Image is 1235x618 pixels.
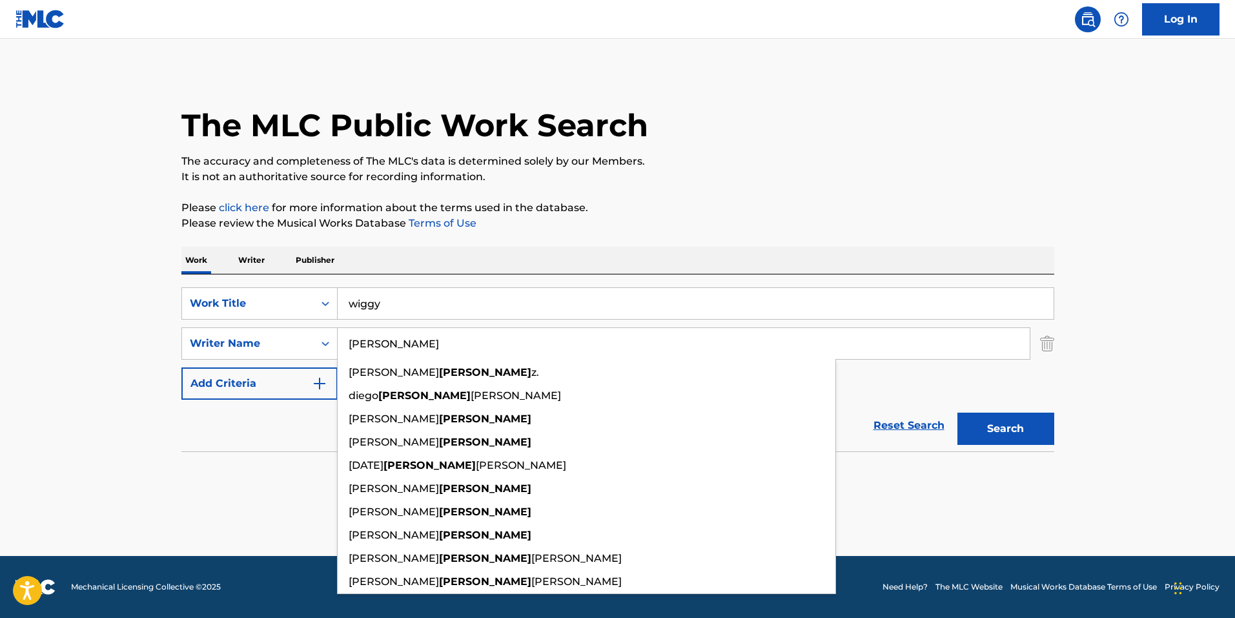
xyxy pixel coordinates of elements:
span: [PERSON_NAME] [476,459,566,471]
div: Drag [1174,569,1182,608]
img: MLC Logo [15,10,65,28]
span: [PERSON_NAME] [349,366,439,378]
form: Search Form [181,287,1054,451]
span: [PERSON_NAME] [471,389,561,402]
strong: [PERSON_NAME] [378,389,471,402]
h1: The MLC Public Work Search [181,106,648,145]
a: The MLC Website [935,581,1003,593]
span: [PERSON_NAME] [349,552,439,564]
img: Delete Criterion [1040,327,1054,360]
p: The accuracy and completeness of The MLC's data is determined solely by our Members. [181,154,1054,169]
span: [PERSON_NAME] [349,529,439,541]
span: [DATE] [349,459,383,471]
p: Publisher [292,247,338,274]
span: [PERSON_NAME] [349,436,439,448]
span: z. [531,366,539,378]
p: Writer [234,247,269,274]
a: Musical Works Database Terms of Use [1010,581,1157,593]
div: Work Title [190,296,306,311]
img: logo [15,579,56,595]
strong: [PERSON_NAME] [439,413,531,425]
a: Log In [1142,3,1220,36]
a: Reset Search [867,411,951,440]
strong: [PERSON_NAME] [439,482,531,495]
a: Public Search [1075,6,1101,32]
strong: [PERSON_NAME] [439,552,531,564]
span: [PERSON_NAME] [349,575,439,588]
span: diego [349,389,378,402]
span: [PERSON_NAME] [349,413,439,425]
span: Mechanical Licensing Collective © 2025 [71,581,221,593]
p: Please for more information about the terms used in the database. [181,200,1054,216]
div: Writer Name [190,336,306,351]
strong: [PERSON_NAME] [439,366,531,378]
strong: [PERSON_NAME] [439,506,531,518]
button: Add Criteria [181,367,338,400]
p: Work [181,247,211,274]
strong: [PERSON_NAME] [439,436,531,448]
button: Search [957,413,1054,445]
a: click here [219,201,269,214]
span: [PERSON_NAME] [531,575,622,588]
img: search [1080,12,1096,27]
div: Help [1108,6,1134,32]
iframe: Chat Widget [1170,556,1235,618]
strong: [PERSON_NAME] [383,459,476,471]
a: Need Help? [883,581,928,593]
p: It is not an authoritative source for recording information. [181,169,1054,185]
strong: [PERSON_NAME] [439,529,531,541]
img: help [1114,12,1129,27]
span: [PERSON_NAME] [349,506,439,518]
a: Privacy Policy [1165,581,1220,593]
span: [PERSON_NAME] [531,552,622,564]
span: [PERSON_NAME] [349,482,439,495]
a: Terms of Use [406,217,476,229]
p: Please review the Musical Works Database [181,216,1054,231]
img: 9d2ae6d4665cec9f34b9.svg [312,376,327,391]
strong: [PERSON_NAME] [439,575,531,588]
